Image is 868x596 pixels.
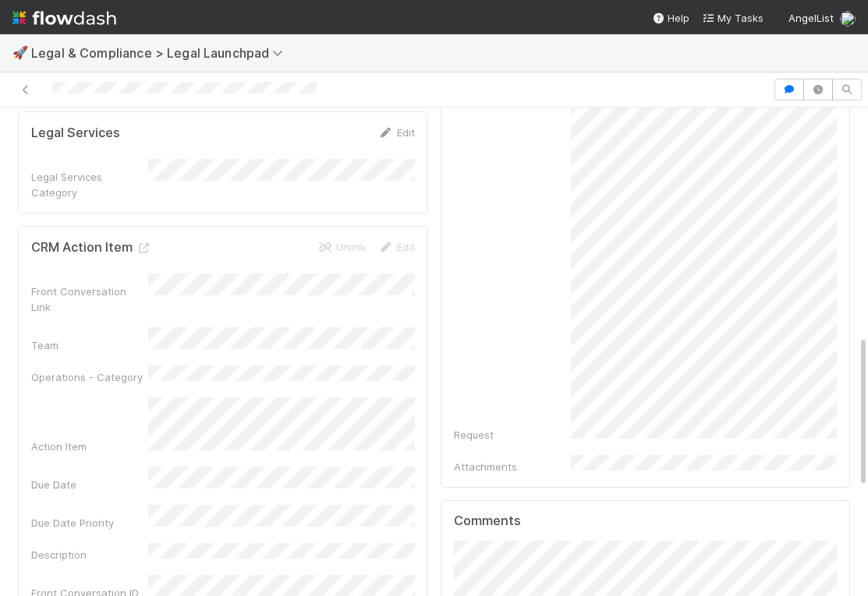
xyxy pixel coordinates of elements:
div: Operations - Category [31,369,148,385]
div: Attachments [454,459,571,474]
div: Team [31,337,148,353]
a: Unlink [317,241,366,253]
div: Description [31,547,148,562]
div: Request [454,427,571,443]
a: My Tasks [702,10,763,26]
img: logo-inverted-e16ddd16eac7371096b0.svg [12,5,116,31]
div: Due Date Priority [31,515,148,531]
div: Help [652,10,689,26]
span: AngelList [788,12,834,24]
div: Due Date [31,477,148,492]
div: Front Conversation Link [31,284,148,315]
div: Legal Services Category [31,169,148,200]
div: Action Item [31,439,148,454]
h5: CRM Action Item [31,240,151,256]
span: Legal & Compliance > Legal Launchpad [31,45,291,61]
span: 🚀 [12,46,28,59]
span: My Tasks [702,12,763,24]
a: Edit [378,126,415,139]
a: Edit [378,241,415,253]
h5: Legal Services [31,125,120,141]
img: avatar_784ea27d-2d59-4749-b480-57d513651deb.png [840,11,856,26]
h5: Comments [454,513,838,529]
